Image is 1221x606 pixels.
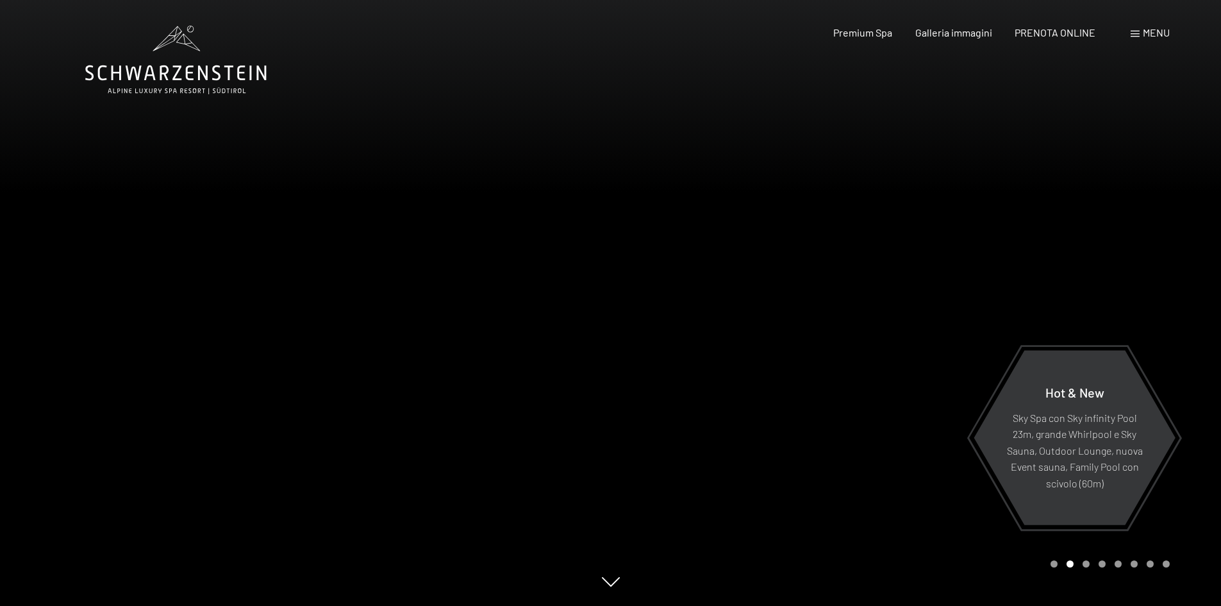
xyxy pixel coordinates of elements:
div: Carousel Page 4 [1099,560,1106,568]
span: Hot & New [1045,384,1104,400]
div: Carousel Page 7 [1147,560,1154,568]
a: PRENOTA ONLINE [1015,26,1095,38]
div: Carousel Page 2 (Current Slide) [1067,560,1074,568]
p: Sky Spa con Sky infinity Pool 23m, grande Whirlpool e Sky Sauna, Outdoor Lounge, nuova Event saun... [1005,409,1144,491]
span: Menu [1143,26,1170,38]
a: Hot & New Sky Spa con Sky infinity Pool 23m, grande Whirlpool e Sky Sauna, Outdoor Lounge, nuova ... [973,349,1176,526]
div: Carousel Page 5 [1115,560,1122,568]
div: Carousel Page 6 [1131,560,1138,568]
div: Carousel Page 1 [1051,560,1058,568]
a: Galleria immagini [915,26,992,38]
a: Premium Spa [833,26,892,38]
div: Carousel Page 3 [1083,560,1090,568]
div: Carousel Pagination [1046,560,1170,568]
div: Carousel Page 8 [1163,560,1170,568]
